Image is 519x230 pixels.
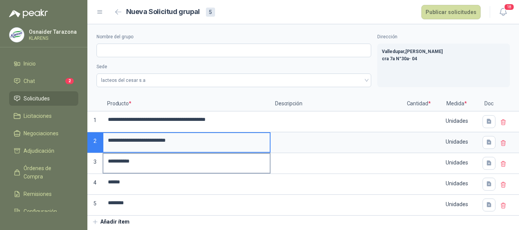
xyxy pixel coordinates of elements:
[9,9,48,18] img: Logo peakr
[24,112,52,120] span: Licitaciones
[24,94,50,103] span: Solicitudes
[9,91,78,106] a: Solicitudes
[382,55,505,63] p: cra 7a N°30a- 04
[24,77,35,85] span: Chat
[434,96,479,111] p: Medida
[24,207,57,216] span: Configuración
[504,3,514,11] span: 18
[103,96,271,111] p: Producto
[9,144,78,158] a: Adjudicación
[87,174,103,195] p: 4
[435,175,479,192] div: Unidades
[87,195,103,216] p: 5
[24,190,52,198] span: Remisiones
[126,6,200,17] h2: Nueva Solicitud grupal
[9,161,78,184] a: Órdenes de Compra
[9,28,24,42] img: Company Logo
[24,129,59,138] span: Negociaciones
[435,133,479,150] div: Unidades
[382,48,505,55] p: Valledupar , [PERSON_NAME]
[435,196,479,213] div: Unidades
[97,33,371,41] label: Nombre del grupo
[435,112,479,130] div: Unidades
[435,154,479,171] div: Unidades
[403,96,434,111] p: Cantidad
[9,187,78,201] a: Remisiones
[479,96,498,111] p: Doc
[29,29,77,34] p: Osnaider Tarazona
[29,36,77,41] p: KLARENS
[9,109,78,123] a: Licitaciones
[9,204,78,219] a: Configuración
[496,5,510,19] button: 18
[24,59,36,68] span: Inicio
[87,111,103,132] p: 1
[87,132,103,153] p: 2
[9,74,78,88] a: Chat2
[377,33,510,41] label: Dirección
[87,216,134,228] button: Añadir ítem
[9,56,78,71] a: Inicio
[97,63,371,70] label: Sede
[101,75,367,86] span: lacteos del cesar s.a
[24,147,54,155] span: Adjudicación
[65,78,74,84] span: 2
[206,8,215,17] div: 5
[87,153,103,174] p: 3
[421,5,481,19] button: Publicar solicitudes
[24,164,71,181] span: Órdenes de Compra
[271,96,403,111] p: Descripción
[9,126,78,141] a: Negociaciones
